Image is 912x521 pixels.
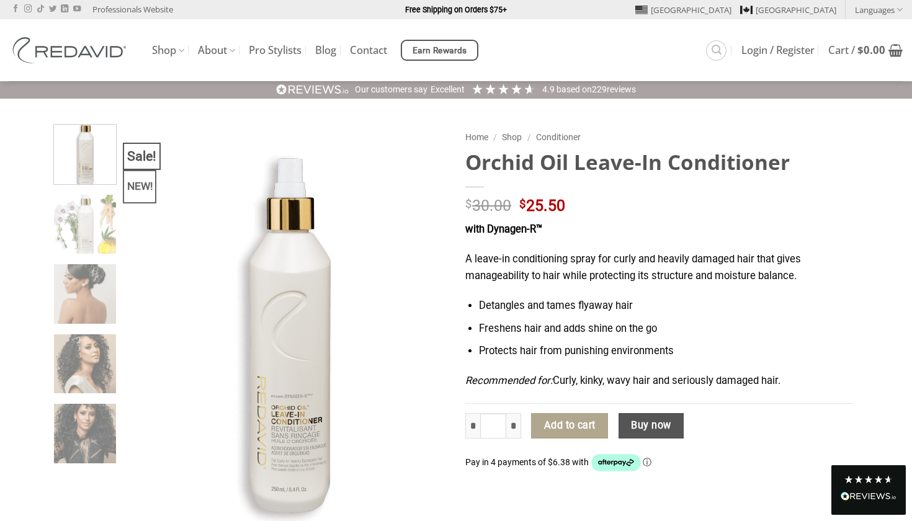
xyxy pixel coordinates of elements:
em: Recommended for: [465,375,553,386]
strong: with Dynagen-R™ [465,223,542,235]
input: Increase quantity of Orchid Oil Leave-In Conditioner [506,413,521,439]
span: Based on [557,84,592,94]
span: Pay in 4 payments of $6.38 with [465,457,591,467]
div: 4.8 Stars [844,474,893,484]
img: REDAVID Salon Products | United States [9,37,133,63]
a: Search [706,40,726,61]
span: 229 [592,84,607,94]
img: REVIEWS.io [841,492,896,501]
bdi: 0.00 [857,43,885,57]
a: About [198,38,235,63]
a: Pro Stylists [249,39,302,61]
span: Login / Register [741,45,815,55]
span: reviews [607,84,636,94]
a: Information - Opens a dialog [643,457,651,467]
input: Product quantity [480,413,506,439]
input: Reduce quantity of Orchid Oil Leave-In Conditioner [465,413,480,439]
a: Earn Rewards [401,40,478,61]
a: Follow on Twitter [49,5,56,14]
span: $ [519,198,526,210]
a: Contact [350,39,387,61]
bdi: 25.50 [519,197,565,215]
a: Follow on Instagram [24,5,32,14]
a: [GEOGRAPHIC_DATA] [635,1,731,19]
a: View cart [828,37,903,64]
a: Home [465,132,488,142]
button: Buy now [619,413,684,439]
span: Earn Rewards [413,44,467,58]
nav: Breadcrumb [465,130,853,145]
a: Conditioner [536,132,581,142]
li: Freshens hair and adds shine on the go [479,321,853,337]
img: REVIEWS.io [276,84,349,96]
a: Languages [855,1,903,19]
div: Read All Reviews [831,465,906,515]
li: Detangles and tames flyaway hair [479,298,853,314]
span: / [527,132,531,142]
a: Shop [152,38,184,63]
bdi: 30.00 [465,197,511,215]
a: Shop [502,132,522,142]
img: REDAVID Orchid Oil Leave-In Conditioner [54,195,117,257]
div: Excellent [431,84,465,96]
strong: Free Shipping on Orders $75+ [405,5,507,14]
h1: Orchid Oil Leave-In Conditioner [465,149,853,176]
p: A leave-in conditioning spray for curly and heavily damaged hair that gives manageability to hair... [465,251,853,284]
span: Cart / [828,45,885,55]
a: Login / Register [741,39,815,61]
span: $ [857,43,864,57]
div: Read All Reviews [841,489,896,505]
a: [GEOGRAPHIC_DATA] [740,1,836,19]
li: Protects hair from punishing environments [479,343,853,360]
a: Follow on LinkedIn [61,5,68,14]
span: 4.9 [542,84,557,94]
img: REDAVID Orchid Oil Leave-In Conditioner [54,122,117,184]
a: Follow on YouTube [73,5,81,14]
p: Curly, kinky, wavy hair and seriously damaged hair. [465,373,853,390]
span: / [493,132,497,142]
a: Follow on Facebook [12,5,19,14]
span: $ [465,198,472,210]
div: Our customers say [355,84,427,96]
a: Follow on TikTok [37,5,44,14]
a: Blog [315,39,336,61]
div: 4.91 Stars [471,82,536,96]
button: Add to cart [531,413,608,439]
